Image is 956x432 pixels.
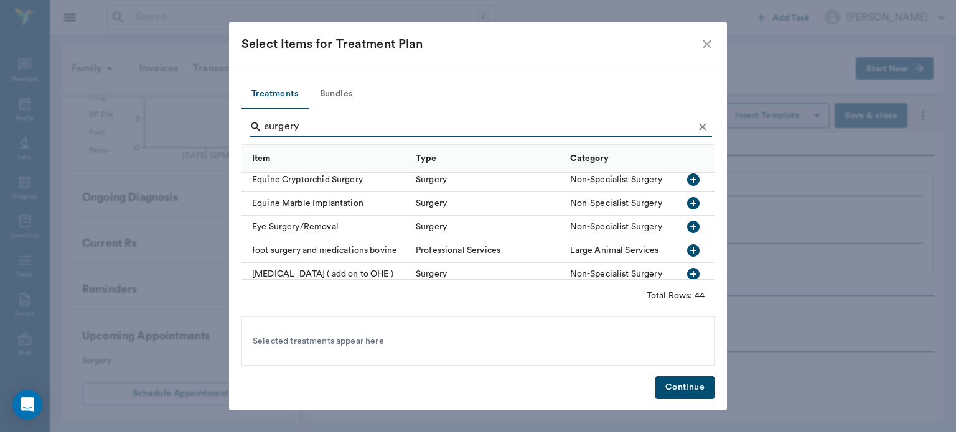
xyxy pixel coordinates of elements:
[647,290,705,302] div: Total Rows: 44
[416,221,447,233] div: Surgery
[241,144,410,172] div: Item
[416,268,447,280] div: Surgery
[241,34,700,54] div: Select Items for Treatment Plan
[570,244,659,257] div: Large Animal Services
[241,239,410,263] div: foot surgery and medications bovine
[12,390,42,420] div: Open Intercom Messenger
[693,117,712,136] button: Clear
[570,141,609,176] div: Category
[241,80,308,109] button: Treatments
[416,141,437,176] div: Type
[241,192,410,216] div: Equine Marble Implantation
[241,263,410,287] div: [MEDICAL_DATA] ( add on to OHE )
[655,376,715,399] button: Continue
[570,268,662,280] div: Non-Specialist Surgery
[308,80,364,109] button: Bundles
[265,117,693,137] input: Find a treatment
[564,144,685,172] div: Category
[700,37,715,52] button: close
[416,173,447,186] div: Surgery
[416,197,447,209] div: Surgery
[570,197,662,209] div: Non-Specialist Surgery
[410,144,564,172] div: Type
[241,216,410,239] div: Eye Surgery/Removal
[253,335,384,348] span: Selected treatments appear here
[250,117,712,139] div: Search
[252,141,271,176] div: Item
[241,168,410,192] div: Equine Cryptorchid Surgery
[570,221,662,233] div: Non-Specialist Surgery
[570,173,662,186] div: Non-Specialist Surgery
[416,244,500,257] div: Professional Services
